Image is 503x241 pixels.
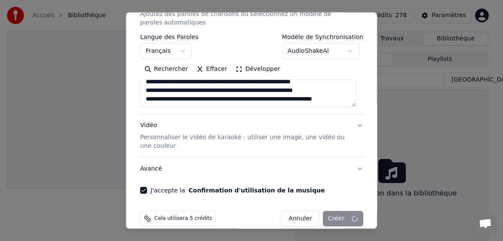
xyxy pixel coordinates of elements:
div: Vidéo [140,121,350,150]
label: Modèle de Synchronisation [282,34,363,40]
label: Langue des Paroles [140,34,199,40]
button: Développer [231,62,284,76]
span: Cela utilisera 5 crédits [154,215,212,222]
button: Effacer [192,62,231,76]
div: ParolesAjoutez des paroles de chansons ou sélectionnez un modèle de paroles automatiques [140,34,363,114]
button: Annuler [281,211,319,226]
button: J'accepte la [188,187,325,193]
button: Avancé [140,158,363,180]
button: VidéoPersonnaliser le vidéo de karaoké : utiliser une image, une vidéo ou une couleur [140,114,363,157]
p: Personnaliser le vidéo de karaoké : utiliser une image, une vidéo ou une couleur [140,133,350,150]
label: J'accepte la [150,187,325,193]
button: Rechercher [140,62,192,76]
p: Ajoutez des paroles de chansons ou sélectionnez un modèle de paroles automatiques [140,10,350,27]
